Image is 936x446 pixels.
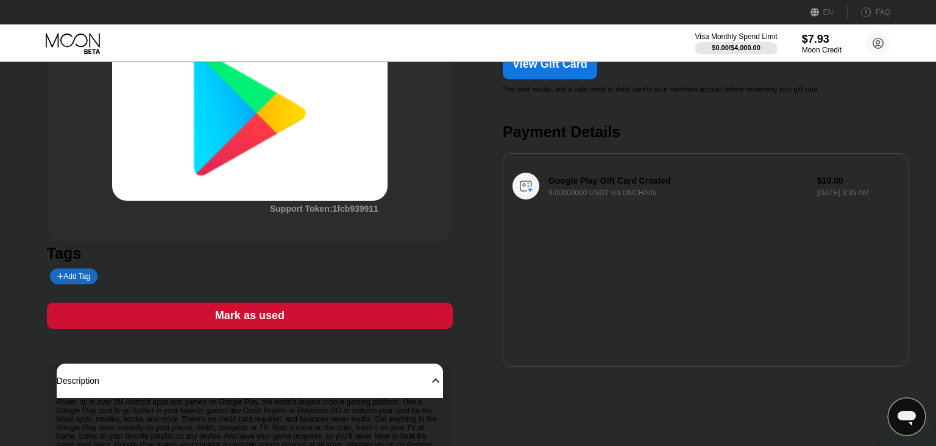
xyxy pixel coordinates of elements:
div: Payment Details [503,123,909,141]
div: Add Tag [57,272,90,281]
div: View Gift Card [503,49,597,79]
iframe: Button to launch messaging window, conversation in progress [887,397,926,436]
div: EN [823,8,834,16]
div: FAQ [876,8,890,16]
div: $7.93Moon Credit [802,33,842,54]
div: $0.00 / $4,000.00 [712,44,760,51]
div: Support Token: 1fcb939911 [270,204,378,214]
div: 󰅀 [428,373,443,388]
div: Add Tag [50,268,97,284]
div: FAQ [848,6,890,18]
div: View Gift Card [512,58,587,71]
div: Tags [47,245,453,262]
div: Mark as used [47,303,453,329]
div: EN [810,6,848,18]
div: * For best results, add a valid credit or debit card to your merchant account before redeeming yo... [503,85,909,93]
div: Mark as used [215,309,285,323]
div: Moon Credit [802,46,842,54]
div: $7.93 [802,33,842,46]
div: Visa Monthly Spend Limit$0.00/$4,000.00 [695,32,777,54]
div: Visa Monthly Spend Limit [695,32,777,41]
div: Description [57,376,99,386]
div: Support Token:1fcb939911 [270,204,378,214]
